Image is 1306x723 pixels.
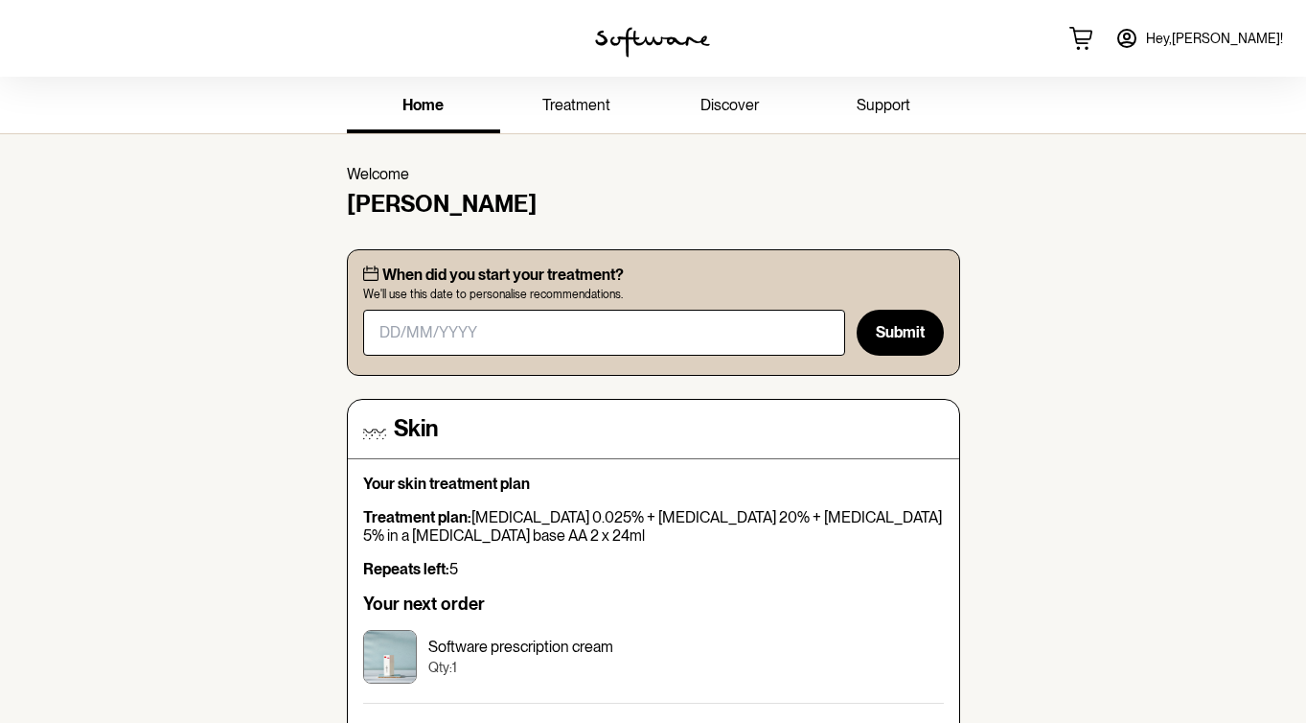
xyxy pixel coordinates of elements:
[363,630,417,684] img: cktujnfao00003e5xv1847p5a.jpg
[700,96,759,114] span: discover
[363,508,471,526] strong: Treatment plan:
[1146,31,1283,47] span: Hey, [PERSON_NAME] !
[857,310,943,356] button: Submit
[363,560,944,578] p: 5
[347,81,500,133] a: home
[500,81,653,133] a: treatment
[363,288,944,301] span: We'll use this date to personalise recommendations.
[653,81,807,133] a: discover
[542,96,610,114] span: treatment
[876,323,925,341] span: Submit
[807,81,960,133] a: support
[363,508,944,545] p: [MEDICAL_DATA] 0.025% + [MEDICAL_DATA] 20% + [MEDICAL_DATA] 5% in a [MEDICAL_DATA] base AA 2 x 24ml
[394,415,438,443] h4: Skin
[428,660,613,676] p: Qty: 1
[363,475,944,493] p: Your skin treatment plan
[857,96,910,114] span: support
[347,191,960,219] h4: [PERSON_NAME]
[363,560,449,578] strong: Repeats left:
[363,310,846,356] input: DD/MM/YYYY
[347,165,960,183] p: Welcome
[595,27,710,58] img: software logo
[1104,15,1295,61] a: Hey,[PERSON_NAME]!
[363,594,944,615] h6: Your next order
[428,638,613,656] p: Software prescription cream
[382,266,624,284] p: When did you start your treatment?
[402,96,444,114] span: home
